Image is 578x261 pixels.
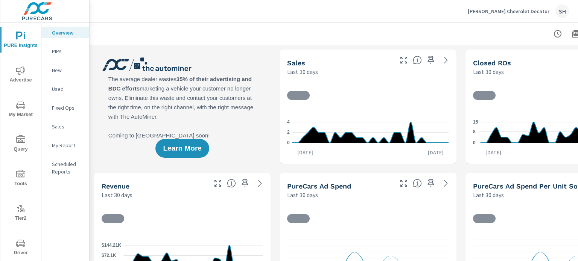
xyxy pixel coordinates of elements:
p: Sales [52,123,83,130]
h5: Revenue [102,182,129,190]
span: Driver [3,239,39,257]
p: Overview [52,29,83,36]
div: My Report [41,140,89,151]
p: Last 30 days [287,67,318,76]
div: Sales [41,121,89,132]
p: New [52,66,83,74]
span: Total sales revenue over the selected date range. [Source: This data is sourced from the dealer’s... [227,179,236,188]
h5: PureCars Ad Spend [287,182,351,190]
span: Save this to your personalized report [425,177,437,189]
div: Scheduled Reports [41,158,89,177]
text: $144.21K [102,243,121,248]
p: PIPA [52,48,83,55]
text: 15 [473,119,478,125]
div: SH [555,5,569,18]
span: Query [3,135,39,154]
span: Save this to your personalized report [239,177,251,189]
span: Tools [3,170,39,188]
text: 8 [473,129,476,134]
p: [PERSON_NAME] Chevrolet Decatur [468,8,549,15]
button: Make Fullscreen [398,54,410,66]
div: Used [41,83,89,95]
p: Last 30 days [102,190,132,199]
button: Make Fullscreen [212,177,224,189]
text: 2 [287,130,290,135]
button: Make Fullscreen [398,177,410,189]
p: Scheduled Reports [52,160,83,175]
span: Number of vehicles sold by the dealership over the selected date range. [Source: This data is sou... [413,56,422,65]
p: My Report [52,142,83,149]
div: Overview [41,27,89,38]
p: [DATE] [292,149,318,156]
a: See more details in report [440,177,452,189]
p: Used [52,85,83,93]
text: 0 [287,140,290,145]
span: Total cost of media for all PureCars channels for the selected dealership group over the selected... [413,179,422,188]
span: PURE Insights [3,32,39,50]
text: 4 [287,119,290,125]
p: [DATE] [480,149,507,156]
span: Tier2 [3,204,39,223]
p: Last 30 days [473,67,504,76]
p: Last 30 days [473,190,504,199]
div: PIPA [41,46,89,57]
text: $72.1K [102,253,116,258]
h5: Closed ROs [473,59,511,67]
span: Learn More [163,145,201,152]
span: Save this to your personalized report [425,54,437,66]
div: Fixed Ops [41,102,89,113]
p: Last 30 days [287,190,318,199]
p: Fixed Ops [52,104,83,112]
button: Learn More [155,139,209,158]
p: [DATE] [423,149,449,156]
span: Advertise [3,66,39,84]
div: New [41,65,89,76]
a: See more details in report [254,177,266,189]
h5: Sales [287,59,305,67]
span: My Market [3,101,39,119]
text: 0 [473,140,476,145]
a: See more details in report [440,54,452,66]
